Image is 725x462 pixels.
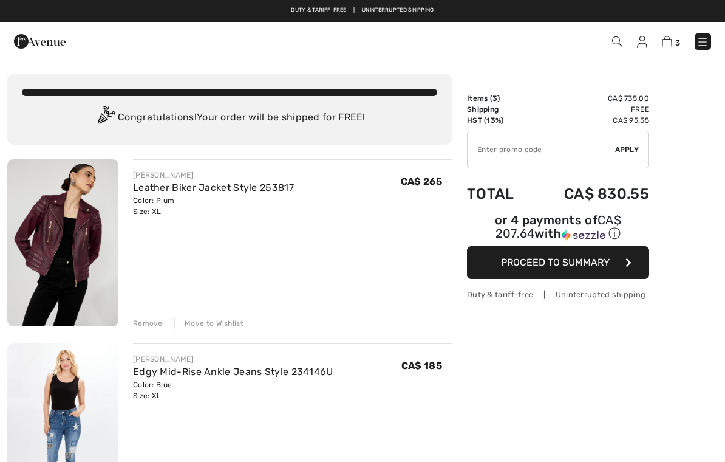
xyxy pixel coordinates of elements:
[133,170,294,181] div: [PERSON_NAME]
[532,115,649,126] td: CA$ 95.55
[467,104,532,115] td: Shipping
[675,38,680,47] span: 3
[467,173,532,215] td: Total
[401,360,442,371] span: CA$ 185
[133,182,294,193] a: Leather Biker Jacket Style 253817
[468,131,615,168] input: Promo code
[615,144,639,155] span: Apply
[662,36,672,47] img: Shopping Bag
[133,366,333,378] a: Edgy Mid-Rise Ankle Jeans Style 234146U
[696,36,709,48] img: Menu
[14,29,66,53] img: 1ère Avenue
[501,257,610,268] span: Proceed to Summary
[22,106,437,130] div: Congratulations! Your order will be shipped for FREE!
[14,35,66,46] a: 1ère Avenue
[133,195,294,217] div: Color: Plum Size: XL
[467,215,649,242] div: or 4 payments of with
[133,318,163,329] div: Remove
[133,354,333,365] div: [PERSON_NAME]
[7,159,118,326] img: Leather Biker Jacket Style 253817
[532,104,649,115] td: Free
[637,36,647,48] img: My Info
[94,106,118,130] img: Congratulation2.svg
[495,213,621,241] span: CA$ 207.64
[401,176,442,187] span: CA$ 265
[467,115,532,126] td: HST (13%)
[467,215,649,246] div: or 4 payments ofCA$ 207.64withSezzle Click to learn more about Sezzle
[562,230,605,241] img: Sezzle
[662,34,680,49] a: 3
[612,36,622,47] img: Search
[492,94,497,103] span: 3
[532,173,649,215] td: CA$ 830.55
[467,93,532,104] td: Items ( )
[467,289,649,300] div: Duty & tariff-free | Uninterrupted shipping
[174,318,243,329] div: Move to Wishlist
[133,379,333,401] div: Color: Blue Size: XL
[467,246,649,279] button: Proceed to Summary
[532,93,649,104] td: CA$ 735.00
